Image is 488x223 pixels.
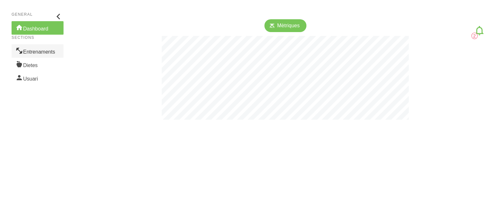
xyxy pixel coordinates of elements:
[12,35,64,40] p: Sections
[12,71,64,85] a: Usuari
[12,44,64,58] a: Entrenaments
[12,12,64,17] p: General
[12,21,64,35] a: Dashboard
[264,19,306,32] a: Mètriques
[277,22,300,30] span: Mètriques
[12,58,64,71] a: Dietes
